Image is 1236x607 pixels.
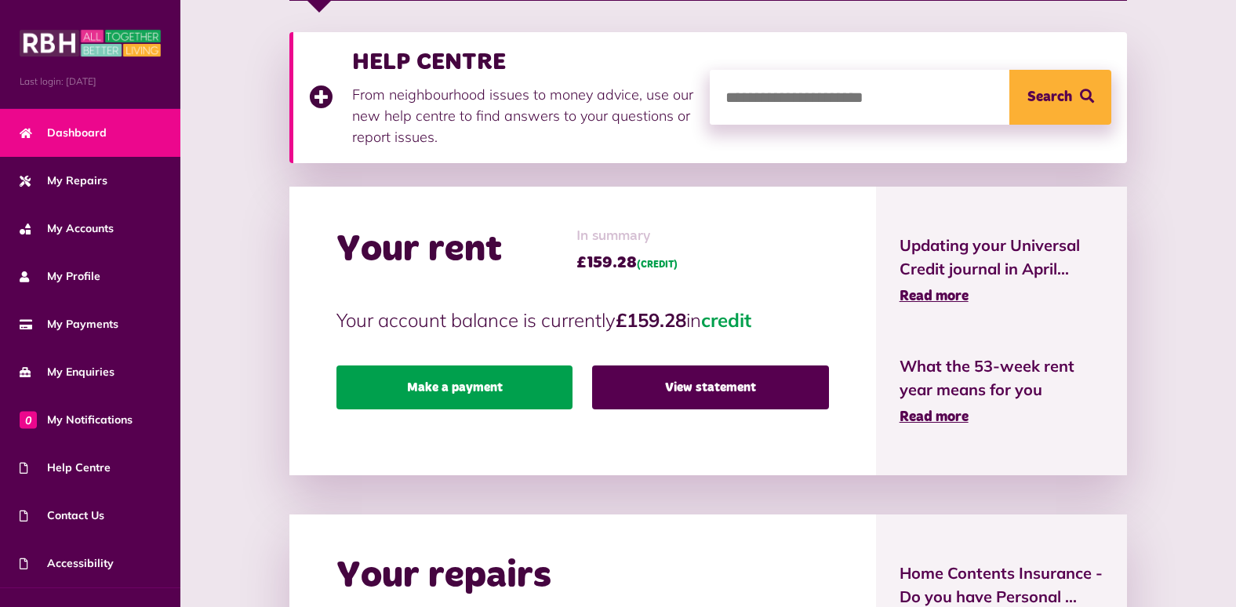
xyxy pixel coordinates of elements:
[900,289,969,303] span: Read more
[900,234,1103,281] span: Updating your Universal Credit journal in April...
[900,354,1103,428] a: What the 53-week rent year means for you Read more
[20,125,107,141] span: Dashboard
[701,308,751,332] span: credit
[352,84,695,147] p: From neighbourhood issues to money advice, use our new help centre to find answers to your questi...
[20,412,133,428] span: My Notifications
[20,316,118,333] span: My Payments
[336,554,551,599] h2: Your repairs
[20,173,107,189] span: My Repairs
[20,268,100,285] span: My Profile
[20,220,114,237] span: My Accounts
[20,507,104,524] span: Contact Us
[576,226,678,247] span: In summary
[576,251,678,274] span: £159.28
[900,354,1103,402] span: What the 53-week rent year means for you
[20,364,115,380] span: My Enquiries
[1009,70,1111,125] button: Search
[20,555,114,572] span: Accessibility
[336,227,502,273] h2: Your rent
[1027,70,1072,125] span: Search
[20,75,161,89] span: Last login: [DATE]
[592,365,828,409] a: View statement
[616,308,686,332] strong: £159.28
[336,306,829,334] p: Your account balance is currently in
[900,234,1103,307] a: Updating your Universal Credit journal in April... Read more
[336,365,573,409] a: Make a payment
[20,460,111,476] span: Help Centre
[20,27,161,59] img: MyRBH
[352,48,695,76] h3: HELP CENTRE
[20,411,37,428] span: 0
[637,260,678,270] span: (CREDIT)
[900,410,969,424] span: Read more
